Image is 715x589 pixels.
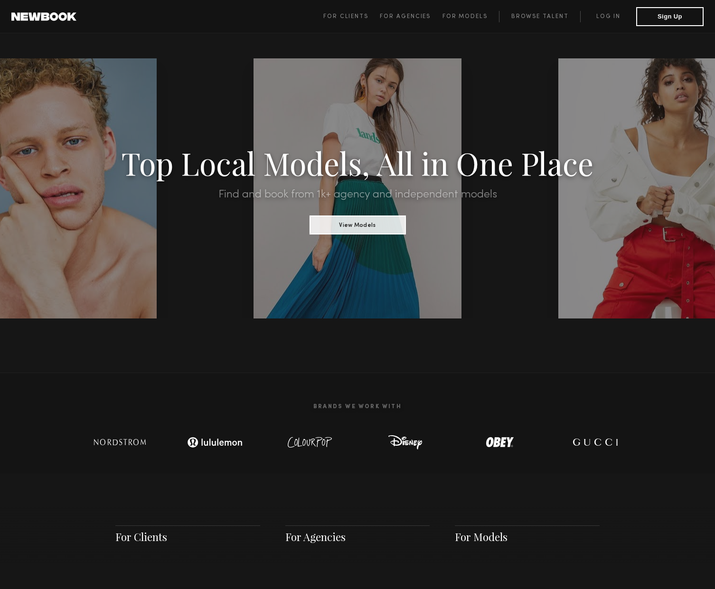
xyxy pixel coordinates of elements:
img: logo-lulu.svg [182,433,248,452]
span: For Models [442,14,488,19]
span: For Agencies [380,14,431,19]
a: For Models [442,11,499,22]
a: For Models [455,530,508,544]
a: View Models [310,219,406,229]
a: For Clients [323,11,380,22]
a: For Agencies [380,11,442,22]
a: Log in [580,11,636,22]
h2: Find and book from 1k+ agency and independent models [54,189,661,200]
a: Browse Talent [499,11,580,22]
a: For Agencies [285,530,346,544]
span: For Clients [323,14,368,19]
h1: Top Local Models, All in One Place [54,148,661,178]
img: logo-obey.svg [469,433,531,452]
img: logo-nordstrom.svg [87,433,153,452]
img: logo-disney.svg [374,433,436,452]
img: logo-gucci.svg [564,433,626,452]
h2: Brands We Work With [73,392,642,421]
button: Sign Up [636,7,704,26]
a: For Clients [115,530,167,544]
button: View Models [310,215,406,234]
img: logo-colour-pop.svg [279,433,341,452]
